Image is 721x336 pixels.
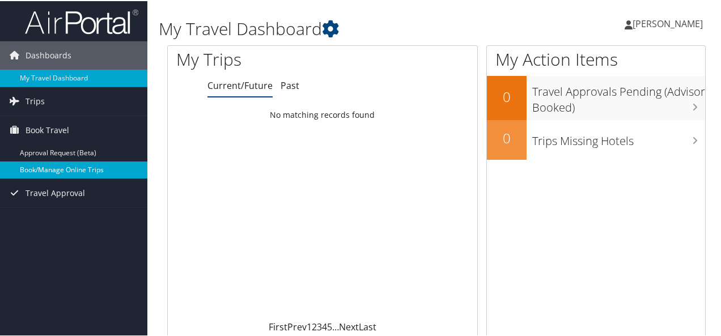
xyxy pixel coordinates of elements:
[26,178,85,206] span: Travel Approval
[26,86,45,114] span: Trips
[625,6,714,40] a: [PERSON_NAME]
[307,320,312,332] a: 1
[287,320,307,332] a: Prev
[322,320,327,332] a: 4
[26,40,71,69] span: Dashboards
[269,320,287,332] a: First
[317,320,322,332] a: 3
[487,86,527,105] h2: 0
[25,7,138,34] img: airportal-logo.png
[487,119,705,159] a: 0Trips Missing Hotels
[176,46,340,70] h1: My Trips
[359,320,376,332] a: Last
[532,126,705,148] h3: Trips Missing Hotels
[339,320,359,332] a: Next
[26,115,69,143] span: Book Travel
[207,78,273,91] a: Current/Future
[312,320,317,332] a: 2
[168,104,477,124] td: No matching records found
[327,320,332,332] a: 5
[159,16,529,40] h1: My Travel Dashboard
[487,127,527,147] h2: 0
[332,320,339,332] span: …
[487,46,705,70] h1: My Action Items
[281,78,299,91] a: Past
[487,75,705,118] a: 0Travel Approvals Pending (Advisor Booked)
[532,77,705,114] h3: Travel Approvals Pending (Advisor Booked)
[633,16,703,29] span: [PERSON_NAME]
